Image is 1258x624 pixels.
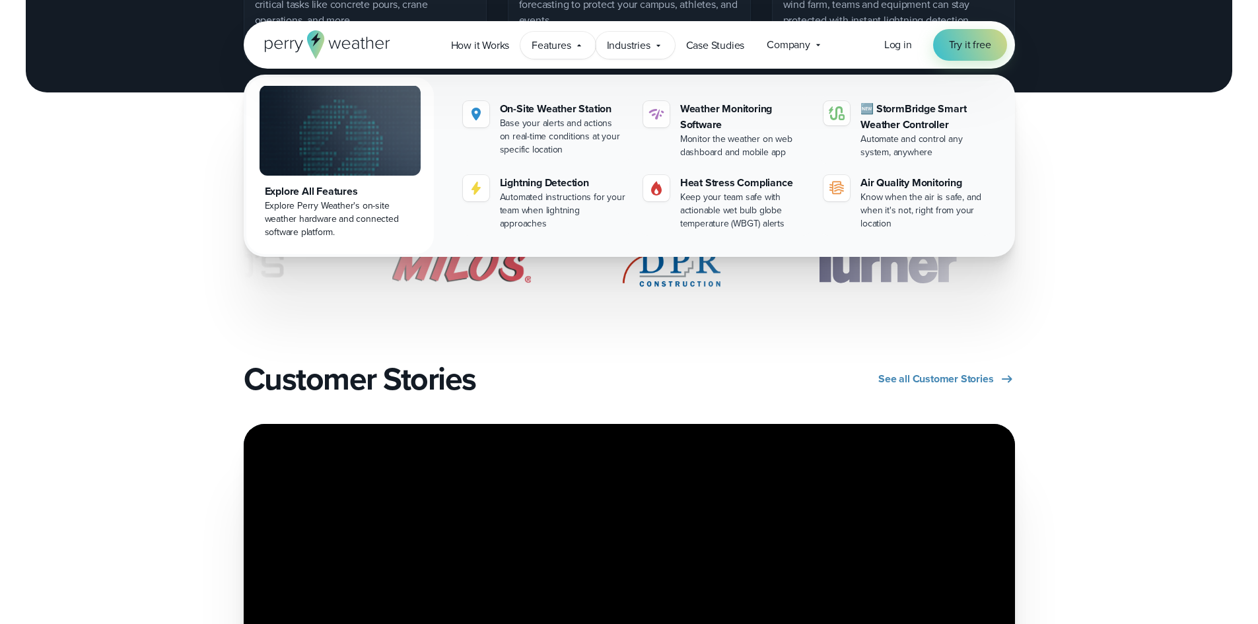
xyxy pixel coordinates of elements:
[829,106,845,120] img: stormbridge-icon-V6.svg
[451,38,510,53] span: How it Works
[638,96,813,164] a: Weather Monitoring Software Monitor the weather on web dashboard and mobile app
[860,191,988,230] div: Know when the air is safe, and when it's not, right from your location
[788,230,975,296] div: 5 of 6
[648,106,664,122] img: software-icon.svg
[680,101,808,133] div: Weather Monitoring Software
[933,29,1007,61] a: Try it free
[767,37,810,53] span: Company
[468,180,484,196] img: lightning-icon.svg
[500,175,627,191] div: Lightning Detection
[619,230,724,296] img: DPR-Construction.svg
[244,230,1015,302] div: slideshow
[368,230,555,296] div: 3 of 6
[818,170,993,236] a: Air Quality Monitoring Know when the air is safe, and when it's not, right from your location
[619,230,724,296] div: 4 of 6
[788,230,975,296] img: Turner-Construction_1.svg
[246,77,434,254] a: Explore All Features Explore Perry Weather's on-site weather hardware and connected software plat...
[680,133,808,159] div: Monitor the weather on web dashboard and mobile app
[675,32,756,59] a: Case Studies
[949,37,991,53] span: Try it free
[860,175,988,191] div: Air Quality Monitoring
[265,199,415,239] div: Explore Perry Weather's on-site weather hardware and connected software platform.
[686,38,745,53] span: Case Studies
[468,106,484,122] img: Location.svg
[500,117,627,156] div: Base your alerts and actions on real-time conditions at your specific location
[680,175,808,191] div: Heat Stress Compliance
[878,371,993,387] span: See all Customer Stories
[860,133,988,159] div: Automate and control any system, anywhere
[244,361,621,398] h2: Customer Stories
[368,230,555,296] img: Milos.svg
[458,170,633,236] a: Lightning Detection Automated instructions for your team when lightning approaches
[607,38,650,53] span: Industries
[884,37,912,53] a: Log in
[818,96,993,164] a: 🆕 StormBridge Smart Weather Controller Automate and control any system, anywhere
[829,180,845,196] img: aqi-icon.svg
[638,170,813,236] a: Heat Stress Compliance Keep your team safe with actionable wet bulb globe temperature (WBGT) alerts
[532,38,571,53] span: Features
[680,191,808,230] div: Keep your team safe with actionable wet bulb globe temperature (WBGT) alerts
[860,101,988,133] div: 🆕 StormBridge Smart Weather Controller
[878,371,1014,387] a: See all Customer Stories
[884,37,912,52] span: Log in
[265,184,415,199] div: Explore All Features
[458,96,633,162] a: On-Site Weather Station Base your alerts and actions on real-time conditions at your specific loc...
[648,180,664,196] img: Gas.svg
[500,101,627,117] div: On-Site Weather Station
[500,191,627,230] div: Automated instructions for your team when lightning approaches
[440,32,521,59] a: How it Works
